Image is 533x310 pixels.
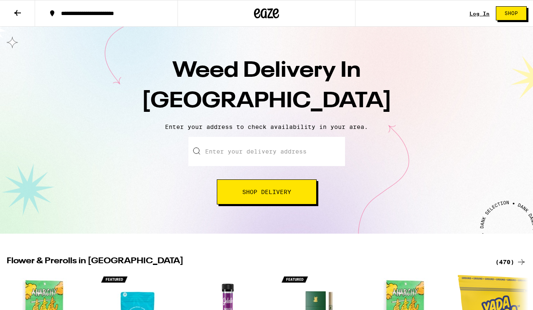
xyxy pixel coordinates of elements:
p: Enter your address to check availability in your area. [8,123,525,130]
a: Shop [490,6,533,20]
a: Log In [470,11,490,16]
span: [GEOGRAPHIC_DATA] [142,91,392,112]
h1: Weed Delivery In [120,56,413,117]
a: (470) [495,257,526,267]
span: Shop [505,11,518,16]
input: Enter your delivery address [188,137,345,166]
button: Shop Delivery [217,179,317,204]
span: Shop Delivery [242,189,291,195]
h2: Flower & Prerolls in [GEOGRAPHIC_DATA] [7,257,485,267]
button: Shop [496,6,527,20]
